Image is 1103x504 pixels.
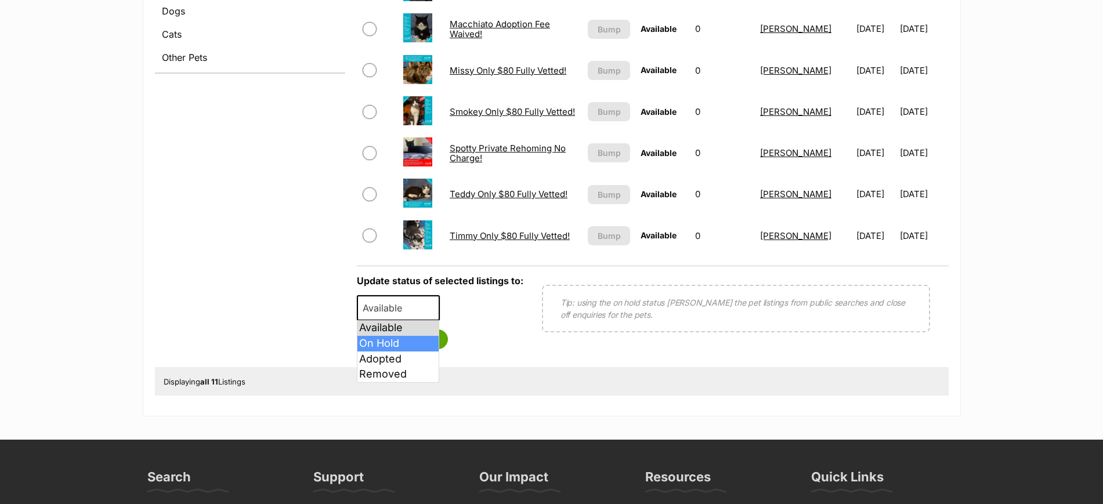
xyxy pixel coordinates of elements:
[760,106,831,117] a: [PERSON_NAME]
[588,226,631,245] button: Bump
[598,230,621,242] span: Bump
[900,50,947,90] td: [DATE]
[641,148,677,158] span: Available
[588,185,631,204] button: Bump
[900,9,947,49] td: [DATE]
[598,23,621,35] span: Bump
[690,133,754,173] td: 0
[852,133,899,173] td: [DATE]
[900,133,947,173] td: [DATE]
[357,367,439,382] li: Removed
[760,230,831,241] a: [PERSON_NAME]
[598,106,621,118] span: Bump
[450,143,566,164] a: Spotty Private Rehoming No Charge!
[760,188,831,200] a: [PERSON_NAME]
[598,188,621,201] span: Bump
[155,24,345,45] a: Cats
[645,469,711,492] h3: Resources
[641,230,677,240] span: Available
[164,377,245,386] span: Displaying Listings
[588,102,631,121] button: Bump
[852,50,899,90] td: [DATE]
[852,174,899,214] td: [DATE]
[900,216,947,256] td: [DATE]
[588,20,631,39] button: Bump
[313,469,364,492] h3: Support
[811,469,884,492] h3: Quick Links
[155,1,345,21] a: Dogs
[357,336,439,351] li: On Hold
[690,174,754,214] td: 0
[357,295,440,321] span: Available
[641,107,677,117] span: Available
[900,174,947,214] td: [DATE]
[560,296,912,321] p: Tip: using the on hold status [PERSON_NAME] the pet listings from public searches and close off e...
[852,216,899,256] td: [DATE]
[641,189,677,199] span: Available
[147,469,191,492] h3: Search
[200,377,218,386] strong: all 11
[479,469,548,492] h3: Our Impact
[450,188,567,200] a: Teddy Only $80 Fully Vetted!
[588,61,631,80] button: Bump
[450,230,570,241] a: Timmy Only $80 Fully Vetted!
[641,65,677,75] span: Available
[852,9,899,49] td: [DATE]
[155,47,345,68] a: Other Pets
[760,147,831,158] a: [PERSON_NAME]
[690,216,754,256] td: 0
[358,300,414,316] span: Available
[641,24,677,34] span: Available
[760,65,831,76] a: [PERSON_NAME]
[598,147,621,159] span: Bump
[357,275,523,287] label: Update status of selected listings to:
[690,50,754,90] td: 0
[900,92,947,132] td: [DATE]
[357,320,439,336] li: Available
[852,92,899,132] td: [DATE]
[450,65,566,76] a: Missy Only $80 Fully Vetted!
[598,64,621,77] span: Bump
[690,92,754,132] td: 0
[357,351,439,367] li: Adopted
[690,9,754,49] td: 0
[588,143,631,162] button: Bump
[760,23,831,34] a: [PERSON_NAME]
[450,19,550,39] a: Macchiato Adoption Fee Waived!
[450,106,575,117] a: Smokey Only $80 Fully Vetted!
